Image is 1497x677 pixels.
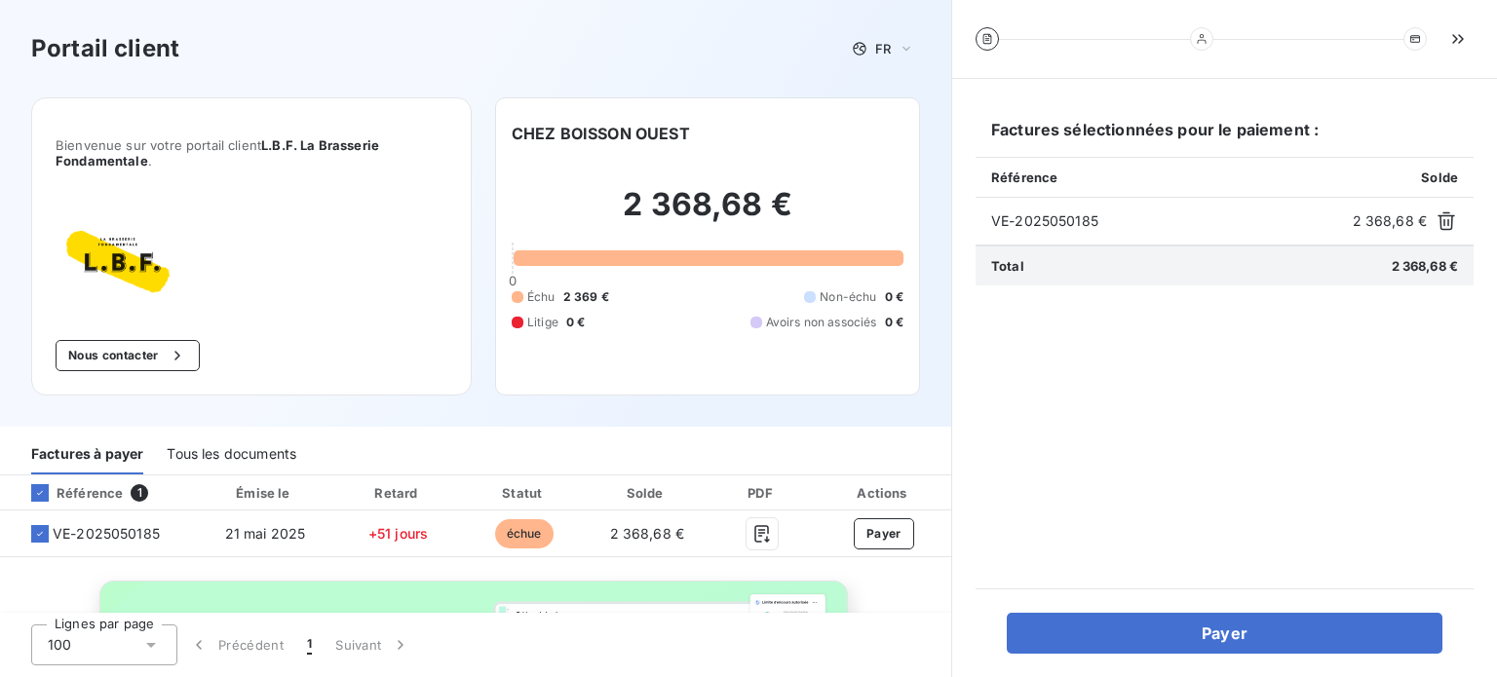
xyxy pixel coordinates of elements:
span: Bienvenue sur votre portail client . [56,137,447,169]
span: 0 € [885,288,903,306]
span: VE-2025050185 [53,524,160,544]
span: 0 [509,273,517,288]
span: échue [495,519,554,548]
span: 100 [48,635,71,655]
button: Précédent [177,624,295,665]
span: 2 368,68 € [610,525,685,542]
button: Payer [1007,613,1442,654]
h2: 2 368,68 € [512,185,903,244]
span: 0 € [566,314,585,331]
span: 1 [131,484,148,502]
span: 2 368,68 € [1392,258,1459,274]
span: 2 369 € [563,288,609,306]
img: Company logo [56,215,180,309]
span: Échu [527,288,556,306]
div: Solde [591,483,704,503]
span: Référence [991,169,1057,185]
span: 21 mai 2025 [225,525,306,542]
div: Émise le [200,483,330,503]
div: PDF [711,483,813,503]
button: 1 [295,624,324,665]
h6: Factures sélectionnées pour le paiement : [976,118,1474,157]
h3: Portail client [31,31,179,66]
button: Suivant [324,624,422,665]
button: Nous contacter [56,340,200,371]
span: 2 368,68 € [1353,211,1428,231]
div: Tous les documents [167,433,296,474]
button: Payer [854,518,914,549]
div: Actions [821,483,947,503]
span: Avoirs non associés [766,314,877,331]
span: +51 jours [368,525,428,542]
span: 0 € [885,314,903,331]
div: Référence [16,484,123,502]
span: L.B.F. La Brasserie Fondamentale [56,137,379,169]
span: Non-échu [820,288,876,306]
h6: CHEZ BOISSON OUEST [512,122,690,145]
span: VE-2025050185 [991,211,1345,231]
span: FR [875,41,891,56]
span: 1 [307,635,312,655]
span: Litige [527,314,558,331]
div: Statut [466,483,583,503]
span: Solde [1421,169,1458,185]
div: Factures à payer [31,433,143,474]
div: Retard [338,483,458,503]
span: Total [991,258,1024,274]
